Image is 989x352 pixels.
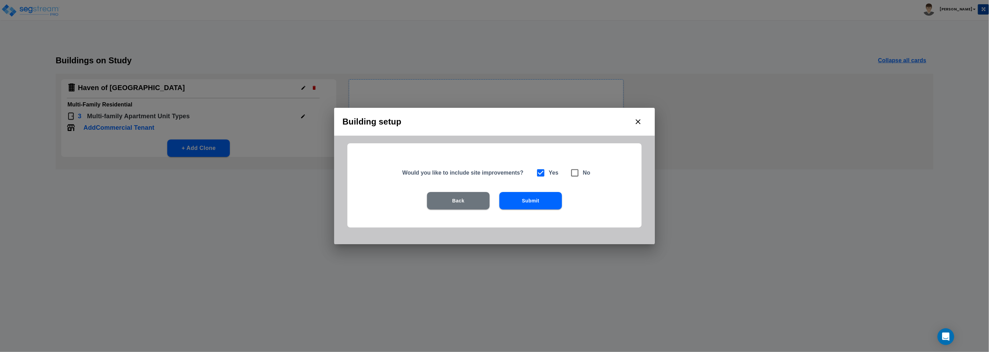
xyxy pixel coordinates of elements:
[427,192,490,209] button: Back
[499,192,562,209] button: Submit
[583,168,590,178] h6: No
[549,168,558,178] h6: Yes
[938,328,954,345] div: Open Intercom Messenger
[402,169,527,176] h5: Would you like to include site improvements?
[630,113,646,130] button: close
[334,108,655,136] h2: Building setup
